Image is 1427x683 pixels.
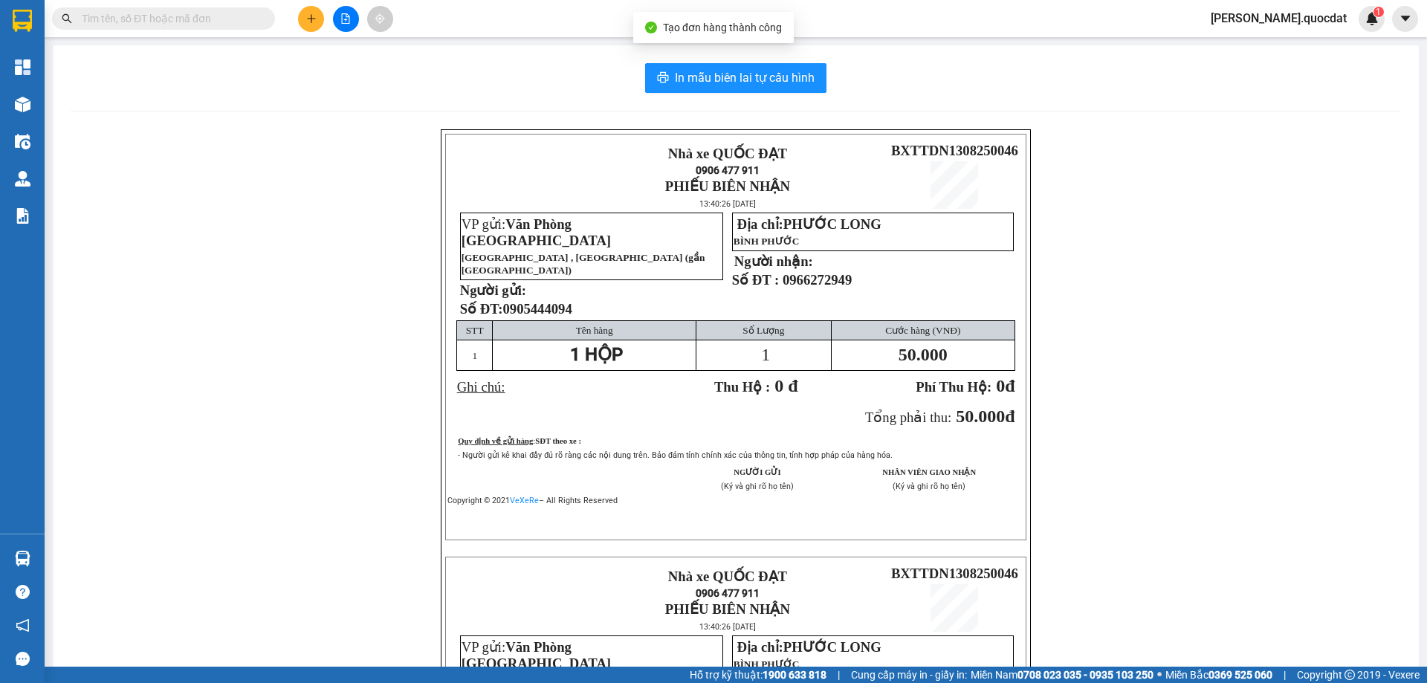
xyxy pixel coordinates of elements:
span: 13:40:26 [DATE] [699,199,756,209]
span: Hỗ trợ kỹ thuật: [690,667,826,683]
strong: Người gửi: [460,282,526,298]
span: search [62,13,72,24]
span: 0966272949 [783,272,852,288]
span: (Ký và ghi rõ họ tên) [721,482,794,491]
span: printer [657,71,669,85]
span: 50.000 [956,407,1005,426]
span: - Người gửi kê khai đầy đủ rõ ràng các nội dung trên. Bảo đảm tính chính xác của thông tin, tính ... [458,450,893,460]
img: logo [453,150,557,202]
strong: Số ĐT: [460,301,572,317]
span: Thu Hộ : [714,379,770,395]
img: warehouse-icon [15,551,30,566]
span: Cung cấp máy in - giấy in: [851,667,967,683]
span: In mẫu biên lai tự cấu hình [675,68,815,87]
strong: Người nhận: [734,253,813,269]
img: dashboard-icon [15,59,30,75]
strong: 0369 525 060 [1208,669,1272,681]
strong: NGƯỜI GỬI [734,468,780,476]
span: Miền Bắc [1165,667,1272,683]
img: warehouse-icon [15,134,30,149]
img: icon-new-feature [1365,12,1379,25]
span: Tên hàng [576,325,613,336]
span: Địa chỉ: [737,216,881,232]
span: notification [16,618,30,632]
strong: SĐT theo xe : [535,437,581,445]
span: Văn Phòng [GEOGRAPHIC_DATA] [462,216,611,248]
span: copyright [1345,670,1355,680]
button: aim [367,6,393,32]
span: 0 [996,376,1005,395]
img: logo-vxr [13,10,32,32]
span: 50.000 [899,345,948,364]
span: 0906 477 911 [696,587,760,599]
span: Phí Thu Hộ: [916,379,991,395]
span: BÌNH PHƯỚC [734,236,800,247]
strong: 0708 023 035 - 0935 103 250 [1017,669,1153,681]
span: question-circle [16,585,30,599]
span: Văn Phòng [GEOGRAPHIC_DATA] [462,639,611,671]
img: logo [453,572,557,624]
span: ⚪️ [1157,672,1162,678]
strong: Số ĐT : [732,272,780,288]
a: VeXeRe [510,496,539,505]
span: PHƯỚC LONG [783,639,881,655]
span: BXTTDN1308250045 [158,100,285,115]
span: PHƯỚC LONG [783,216,881,232]
button: file-add [333,6,359,32]
span: VP gửi: [462,216,611,248]
span: Copyright © 2021 – All Rights Reserved [447,496,618,505]
span: Tổng phải thu: [865,410,951,425]
span: STT [466,325,484,336]
span: file-add [340,13,351,24]
span: BXTTDN1308250046 [891,566,1018,581]
span: message [16,652,30,666]
button: plus [298,6,324,32]
span: 13:40:26 [DATE] [699,622,756,632]
span: Tạo đơn hàng thành công [663,22,782,33]
span: Số Lượng [742,325,784,336]
span: plus [306,13,317,24]
span: [PERSON_NAME].quocdat [1199,9,1359,27]
span: Địa chỉ: [737,639,881,655]
strong: PHIẾU BIÊN NHẬN [112,95,156,143]
strong: PHIẾU BIÊN NHẬN [665,178,790,194]
span: Quy định về gửi hàng [458,437,533,445]
span: check-circle [645,22,657,33]
input: Tìm tên, số ĐT hoặc mã đơn [82,10,257,27]
strong: Nhà xe QUỐC ĐẠT [668,569,787,584]
img: warehouse-icon [15,171,30,187]
span: (Ký và ghi rõ họ tên) [893,482,965,491]
sup: 1 [1373,7,1384,17]
strong: PHIẾU BIÊN NHẬN [665,601,790,617]
span: Cước hàng (VNĐ) [885,325,960,336]
span: | [838,667,840,683]
span: caret-down [1399,12,1412,25]
span: : [533,437,581,445]
span: Ghi chú: [457,379,505,395]
span: 0 đ [774,376,797,395]
span: aim [375,13,385,24]
span: đ [1005,407,1015,426]
span: VP gửi: [462,639,611,671]
span: Miền Nam [971,667,1153,683]
button: printerIn mẫu biên lai tự cấu hình [645,63,826,93]
span: [GEOGRAPHIC_DATA] , [GEOGRAPHIC_DATA] (gần [GEOGRAPHIC_DATA]) [462,252,705,276]
span: BÌNH PHƯỚC [734,658,800,670]
span: 0906 477 911 [696,164,760,176]
span: | [1284,667,1286,683]
span: 1 [1376,7,1381,17]
img: logo [7,64,111,116]
span: BXTTDN1308250046 [891,143,1018,158]
img: solution-icon [15,208,30,224]
strong: Nhà xe QUỐC ĐẠT [113,13,155,62]
span: 0905444094 [502,301,572,317]
strong: NHÂN VIÊN GIAO NHẬN [882,468,976,476]
span: 1 [472,350,477,361]
strong: 1900 633 818 [763,669,826,681]
span: 1 HỘP [570,344,623,365]
img: warehouse-icon [15,97,30,112]
button: caret-down [1392,6,1418,32]
span: 1 [761,345,770,364]
span: 0906 477 911 [112,65,155,93]
strong: đ [916,376,1015,395]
